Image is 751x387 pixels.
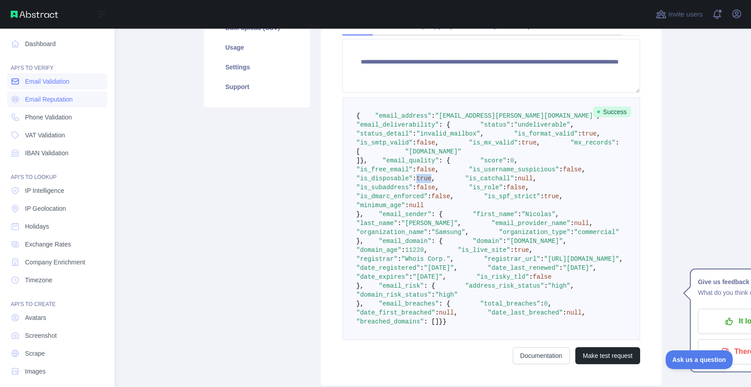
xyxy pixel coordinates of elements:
span: Images [25,367,46,376]
a: Phone Validation [7,109,107,125]
span: "[DATE]" [424,264,454,272]
span: : [540,255,544,263]
span: null [439,309,454,316]
span: Timezone [25,276,52,285]
span: Email Reputation [25,95,73,104]
a: Settings [215,57,300,77]
span: , [529,247,533,254]
span: , [454,264,457,272]
span: : { [431,211,443,218]
a: Scrape [7,345,107,361]
span: : [409,273,413,281]
span: : [570,229,574,236]
span: Holidays [25,222,49,231]
span: : { [439,300,450,307]
span: Phone Validation [25,113,72,122]
span: "total_breaches" [480,300,540,307]
div: API'S TO CREATE [7,290,107,308]
span: Success [593,106,631,117]
span: : [506,157,510,164]
span: , [443,273,446,281]
span: "undeliverable" [514,121,570,128]
span: } [443,318,446,325]
a: Email Validation [7,73,107,89]
span: Scrape [25,349,45,358]
span: "[EMAIL_ADDRESS][PERSON_NAME][DOMAIN_NAME]" [435,112,596,119]
span: , [454,309,457,316]
span: null [409,202,424,209]
span: "email_sender" [379,211,431,218]
a: Company Enrichment [7,254,107,270]
span: IP Geolocation [25,204,66,213]
span: : [413,130,416,137]
a: IP Intelligence [7,183,107,199]
a: Images [7,363,107,379]
span: "[URL][DOMAIN_NAME]" [544,255,619,263]
span: "is_risky_tld" [477,273,529,281]
span: "email_breaches" [379,300,439,307]
span: : [428,193,431,200]
span: "email_quality" [383,157,439,164]
span: : [559,166,563,173]
span: "registrar" [356,255,397,263]
span: false [563,166,582,173]
span: }, [360,157,367,164]
span: "is_free_email" [356,166,413,173]
span: "[DATE]" [413,273,443,281]
span: "domain" [473,238,502,245]
span: IP Intelligence [25,186,64,195]
a: Exchange Rates [7,236,107,252]
img: Abstract API [11,11,58,18]
div: API'S TO LOOKUP [7,163,107,181]
span: , [563,238,566,245]
a: Holidays [7,218,107,234]
a: Email Reputation [7,91,107,107]
span: : [544,282,548,289]
span: : { [439,157,450,164]
span: false [416,139,435,146]
span: : [559,264,563,272]
span: } [439,318,443,325]
span: null [518,175,533,182]
span: : [413,166,416,173]
span: false [431,193,450,200]
span: "[DATE]" [563,264,593,272]
span: "[PERSON_NAME]" [401,220,458,227]
span: : { [439,121,450,128]
span: : [431,112,435,119]
span: : [413,139,416,146]
span: "breached_domains" [356,318,424,325]
span: "organization_name" [356,229,428,236]
span: "first_name" [473,211,518,218]
span: "email_risk" [379,282,424,289]
span: , [435,166,439,173]
span: "is_mx_valid" [469,139,518,146]
span: : [413,175,416,182]
span: , [548,300,552,307]
span: "email_deliverability" [356,121,439,128]
span: , [570,121,574,128]
span: null [567,309,582,316]
span: : [397,220,401,227]
span: false [416,166,435,173]
span: , [480,130,484,137]
span: "date_last_renewed" [488,264,559,272]
span: "is_disposable" [356,175,413,182]
span: "is_catchall" [465,175,514,182]
span: , [435,139,439,146]
iframe: Toggle Customer Support [666,350,733,369]
a: VAT Validation [7,127,107,143]
span: , [582,166,585,173]
span: "invalid_mailbox" [416,130,480,137]
span: Avatars [25,313,46,322]
span: , [424,247,427,254]
span: : [578,130,582,137]
span: "is_smtp_valid" [356,139,413,146]
button: Invite users [654,7,705,21]
span: "date_first_breached" [356,309,435,316]
span: "[DOMAIN_NAME]" [405,148,461,155]
span: "email_provider_name" [491,220,570,227]
span: Email Validation [25,77,69,86]
span: : [518,139,521,146]
span: Screenshot [25,331,57,340]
